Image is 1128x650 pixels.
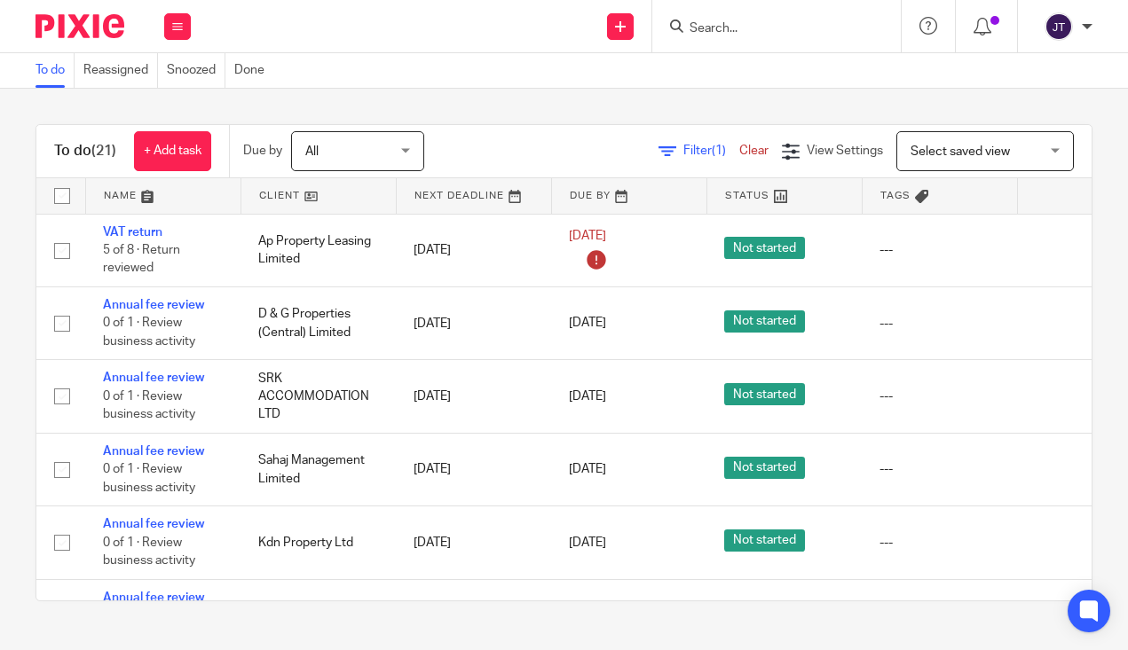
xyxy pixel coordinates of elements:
span: 5 of 8 · Return reviewed [103,244,180,275]
td: Sahaj Management Limited [241,433,396,505]
span: [DATE] [569,317,606,330]
a: Done [234,53,273,88]
span: Not started [724,237,805,259]
div: --- [880,315,999,333]
span: [DATE] [569,230,606,242]
input: Search [688,21,848,37]
a: Annual fee review [103,372,204,384]
a: Annual fee review [103,299,204,311]
td: [DATE] [396,286,551,359]
span: [DATE] [569,464,606,476]
span: 0 of 1 · Review business activity [103,390,195,421]
span: Tags [880,191,911,200]
span: All [305,145,319,158]
span: Not started [724,529,805,552]
a: Annual fee review [103,518,204,530]
td: [DATE] [396,433,551,505]
td: Kdn Property Ltd [241,506,396,579]
td: [DATE] [396,506,551,579]
span: 0 of 1 · Review business activity [103,317,195,348]
td: D & G Properties (Central) Limited [241,286,396,359]
a: + Add task [134,131,211,171]
span: Not started [724,383,805,405]
td: [DATE] [396,360,551,433]
div: --- [880,534,999,552]
td: SRK ACCOMMODATION LTD [241,360,396,433]
span: [DATE] [569,390,606,403]
p: Due by [243,142,282,160]
a: Reassigned [83,53,158,88]
a: VAT return [103,226,162,239]
span: (21) [91,144,116,158]
td: Ap Property Leasing Limited [241,214,396,286]
a: Annual fee review [103,445,204,458]
span: Not started [724,457,805,479]
a: Snoozed [167,53,225,88]
span: Select saved view [911,145,1010,158]
a: Clear [739,145,769,157]
img: svg%3E [1045,12,1073,41]
span: 0 of 1 · Review business activity [103,463,195,494]
span: (1) [712,145,726,157]
div: --- [880,241,999,259]
div: --- [880,460,999,478]
td: [DATE] [396,214,551,286]
span: [DATE] [569,536,606,549]
a: To do [35,53,75,88]
h1: To do [54,142,116,161]
span: Not started [724,310,805,333]
span: 0 of 1 · Review business activity [103,536,195,568]
span: View Settings [807,145,883,157]
span: Filter [683,145,739,157]
img: Pixie [35,14,124,38]
a: Annual fee review [103,591,204,604]
div: --- [880,388,999,405]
